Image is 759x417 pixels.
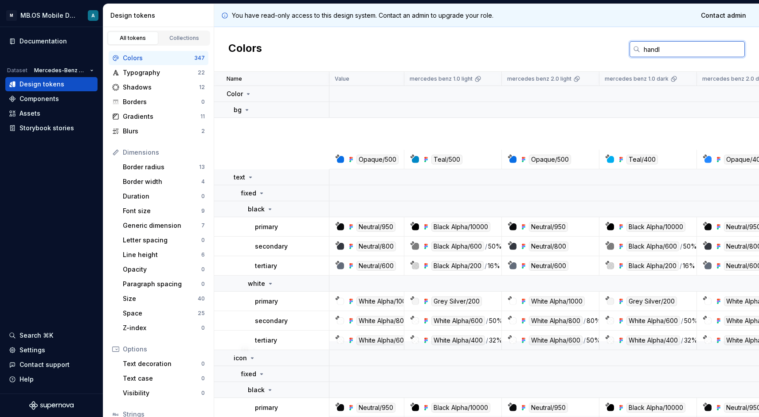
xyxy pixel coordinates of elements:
div: 80% [587,316,601,326]
a: Documentation [5,34,98,48]
div: 7 [201,222,205,229]
div: Documentation [20,37,67,46]
div: / [583,316,586,326]
a: Visibility0 [119,386,208,400]
p: tertiary [255,261,277,270]
div: Help [20,375,34,384]
p: secondary [255,242,288,251]
a: Blurs2 [109,124,208,138]
div: Opacity [123,265,201,274]
div: White Alpha/400 [626,335,680,345]
p: tertiary [255,336,277,345]
p: primary [255,403,278,412]
span: Contact admin [701,11,746,20]
div: White Alpha/1000 [356,296,412,306]
div: Black Alpha/200 [626,261,679,271]
div: M [6,10,17,21]
p: secondary [255,316,288,325]
div: 347 [194,55,205,62]
p: icon [234,354,247,362]
div: Options [123,345,205,354]
div: Search ⌘K [20,331,53,340]
a: Z-index0 [119,321,208,335]
div: 32% [684,335,697,345]
div: White Alpha/600 [431,316,485,326]
div: White Alpha/1000 [529,296,585,306]
div: Blurs [123,127,201,136]
div: 50% [489,316,503,326]
p: Color [227,90,243,98]
div: Black Alpha/600 [431,242,484,251]
div: Size [123,294,198,303]
div: White Alpha/800 [356,316,410,326]
button: Help [5,372,98,386]
div: Generic dimension [123,221,201,230]
a: Shadows12 [109,80,208,94]
div: Neutral/950 [529,222,568,232]
a: Borders0 [109,95,208,109]
div: / [681,316,683,326]
a: Assets [5,106,98,121]
a: Generic dimension7 [119,218,208,233]
div: Black Alpha/10000 [431,222,490,232]
a: Storybook stories [5,121,98,135]
div: Assets [20,109,40,118]
div: Neutral/950 [356,403,395,413]
div: Neutral/600 [356,261,396,271]
div: 22 [198,69,205,76]
div: 2 [201,128,205,135]
p: mercedes benz 2.0 light [507,75,571,82]
div: 12 [199,84,205,91]
a: Font size9 [119,204,208,218]
div: Paragraph spacing [123,280,201,288]
div: 0 [201,375,205,382]
div: 13 [199,164,205,171]
div: Text decoration [123,359,201,368]
input: Search in tokens... [640,41,745,57]
div: Black Alpha/10000 [431,403,490,413]
a: Design tokens [5,77,98,91]
div: Design tokens [110,11,210,20]
button: Mercedes-Benz 2.0 [30,64,98,77]
div: 32% [489,335,502,345]
div: Duration [123,192,201,201]
div: 4 [201,178,205,185]
div: Storybook stories [20,124,74,133]
div: 0 [201,324,205,331]
div: / [485,261,487,271]
div: Black Alpha/200 [431,261,484,271]
div: Dataset [7,67,27,74]
p: Value [335,75,349,82]
a: Line height6 [119,248,208,262]
div: / [486,316,488,326]
div: 50% [684,316,698,326]
div: 11 [200,113,205,120]
div: Collections [162,35,207,42]
div: Shadows [123,83,199,92]
div: White Alpha/600 [529,335,583,345]
div: 50% [587,335,600,345]
div: 0 [201,237,205,244]
div: Neutral/800 [356,242,396,251]
a: Typography22 [109,66,208,80]
p: bg [234,105,242,114]
span: Mercedes-Benz 2.0 [34,67,86,74]
div: 0 [201,390,205,397]
a: Components [5,92,98,106]
div: Text case [123,374,201,383]
svg: Supernova Logo [29,401,74,410]
div: Neutral/800 [529,242,568,251]
a: Opacity0 [119,262,208,277]
div: 25 [198,310,205,317]
div: Border width [123,177,201,186]
a: Gradients11 [109,109,208,124]
div: / [680,261,682,271]
button: Search ⌘K [5,328,98,343]
div: 0 [201,266,205,273]
div: 50% [488,242,502,251]
div: Neutral/950 [529,403,568,413]
div: 50% [683,242,697,251]
a: Paragraph spacing0 [119,277,208,291]
div: Z-index [123,323,201,332]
